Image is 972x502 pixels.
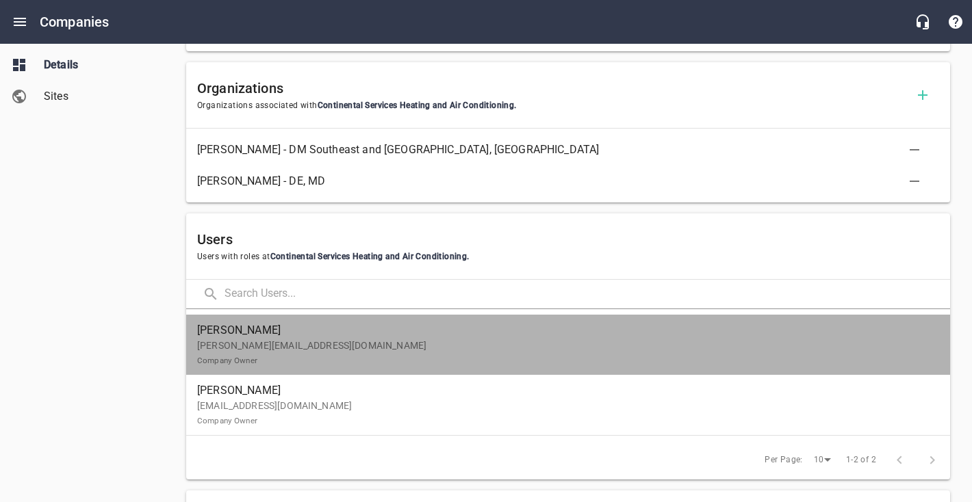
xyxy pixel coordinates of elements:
button: Open drawer [3,5,36,38]
p: [PERSON_NAME][EMAIL_ADDRESS][DOMAIN_NAME] [197,339,928,367]
a: [PERSON_NAME][PERSON_NAME][EMAIL_ADDRESS][DOMAIN_NAME]Company Owner [186,315,950,375]
span: Organizations associated with [197,99,906,113]
a: [PERSON_NAME][EMAIL_ADDRESS][DOMAIN_NAME]Company Owner [186,375,950,435]
small: Company Owner [197,356,257,365]
p: [EMAIL_ADDRESS][DOMAIN_NAME] [197,399,928,427]
span: [PERSON_NAME] - DE, MD [197,173,917,189]
small: Company Owner [197,416,257,425]
span: [PERSON_NAME] - DM Southeast and [GEOGRAPHIC_DATA], [GEOGRAPHIC_DATA] [197,142,917,158]
span: Users with roles at [197,250,939,264]
span: Continental Services Heating and Air Conditioning . [270,252,470,261]
button: Live Chat [906,5,939,38]
h6: Users [197,228,939,250]
h6: Companies [40,11,109,33]
span: [PERSON_NAME] [197,382,928,399]
span: Sites [44,88,148,105]
span: Details [44,57,148,73]
span: 1-2 of 2 [846,453,876,467]
button: Delete Association [898,165,931,198]
button: Delete Association [898,133,931,166]
button: Support Portal [939,5,972,38]
div: 10 [808,451,836,469]
span: Continental Services Heating and Air Conditioning . [318,101,517,110]
input: Search Users... [225,280,950,309]
span: Per Page: [765,453,803,467]
button: Add Organization [906,79,939,111]
h6: Organizations [197,77,906,99]
span: [PERSON_NAME] [197,322,928,339]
